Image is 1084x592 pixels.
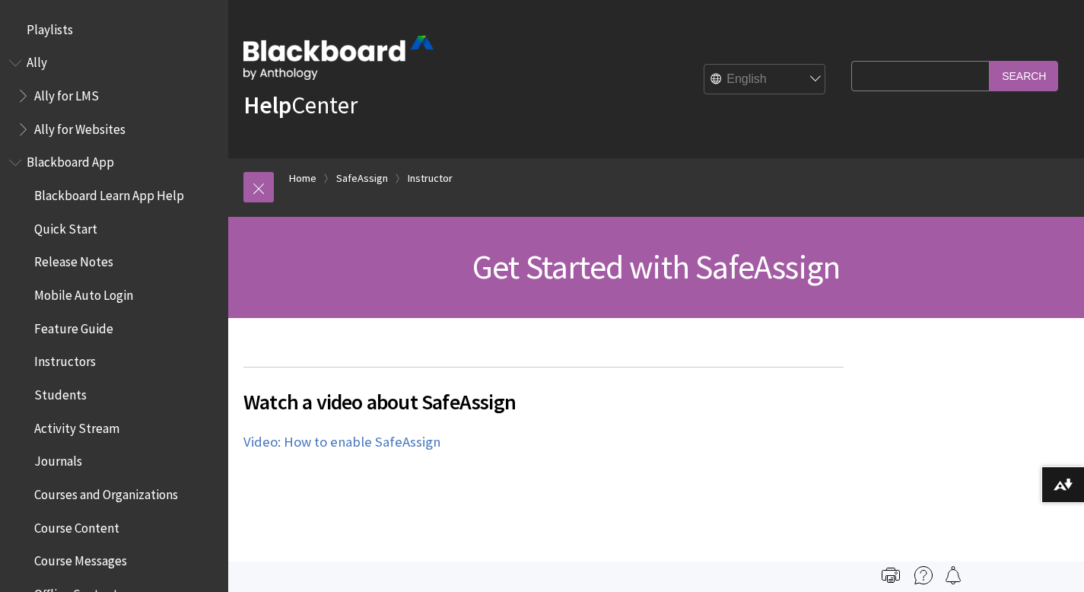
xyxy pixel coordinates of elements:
[34,116,126,137] span: Ally for Websites
[914,566,933,584] img: More help
[34,83,99,103] span: Ally for LMS
[990,61,1058,91] input: Search
[243,36,434,80] img: Blackboard by Anthology
[243,433,440,451] a: Video: How to enable SafeAssign
[9,17,219,43] nav: Book outline for Playlists
[34,382,87,403] span: Students
[243,90,291,120] strong: Help
[243,90,358,120] a: HelpCenter
[27,17,73,37] span: Playlists
[34,415,119,436] span: Activity Stream
[34,216,97,237] span: Quick Start
[289,169,316,188] a: Home
[34,349,96,370] span: Instructors
[27,50,47,71] span: Ally
[944,566,962,584] img: Follow this page
[704,65,826,95] select: Site Language Selector
[34,282,133,303] span: Mobile Auto Login
[34,316,113,336] span: Feature Guide
[243,386,844,418] span: Watch a video about SafeAssign
[34,250,113,270] span: Release Notes
[882,566,900,584] img: Print
[336,169,388,188] a: SafeAssign
[34,482,178,502] span: Courses and Organizations
[34,183,184,203] span: Blackboard Learn App Help
[472,246,840,288] span: Get Started with SafeAssign
[408,169,453,188] a: Instructor
[34,449,82,469] span: Journals
[34,515,119,536] span: Course Content
[34,549,127,569] span: Course Messages
[27,150,114,170] span: Blackboard App
[9,50,219,142] nav: Book outline for Anthology Ally Help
